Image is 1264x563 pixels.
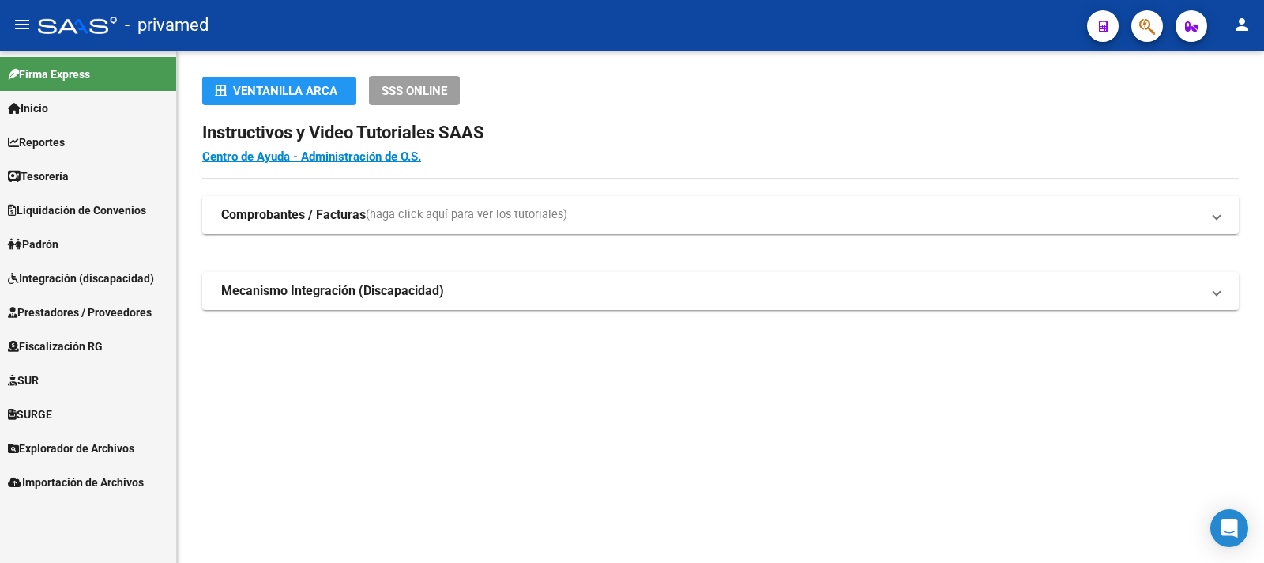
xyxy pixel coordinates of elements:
[202,77,356,105] button: Ventanilla ARCA
[13,15,32,34] mat-icon: menu
[8,66,90,83] span: Firma Express
[1210,509,1248,547] div: Open Intercom Messenger
[221,282,444,300] strong: Mecanismo Integración (Discapacidad)
[8,440,134,457] span: Explorador de Archivos
[202,196,1239,234] mat-expansion-panel-header: Comprobantes / Facturas(haga click aquí para ver los tutoriales)
[366,206,567,224] span: (haga click aquí para ver los tutoriales)
[202,118,1239,148] h2: Instructivos y Video Tutoriales SAAS
[8,270,154,287] span: Integración (discapacidad)
[215,77,344,105] div: Ventanilla ARCA
[8,202,146,219] span: Liquidación de Convenios
[8,474,144,491] span: Importación de Archivos
[202,149,421,164] a: Centro de Ayuda - Administración de O.S.
[125,8,209,43] span: - privamed
[8,168,69,185] span: Tesorería
[8,236,58,253] span: Padrón
[8,406,52,423] span: SURGE
[369,76,460,105] button: SSS ONLINE
[8,304,152,321] span: Prestadores / Proveedores
[8,338,103,355] span: Fiscalización RG
[382,84,447,98] span: SSS ONLINE
[1232,15,1251,34] mat-icon: person
[8,100,48,117] span: Inicio
[8,134,65,151] span: Reportes
[202,272,1239,310] mat-expansion-panel-header: Mecanismo Integración (Discapacidad)
[8,372,39,389] span: SUR
[221,206,366,224] strong: Comprobantes / Facturas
